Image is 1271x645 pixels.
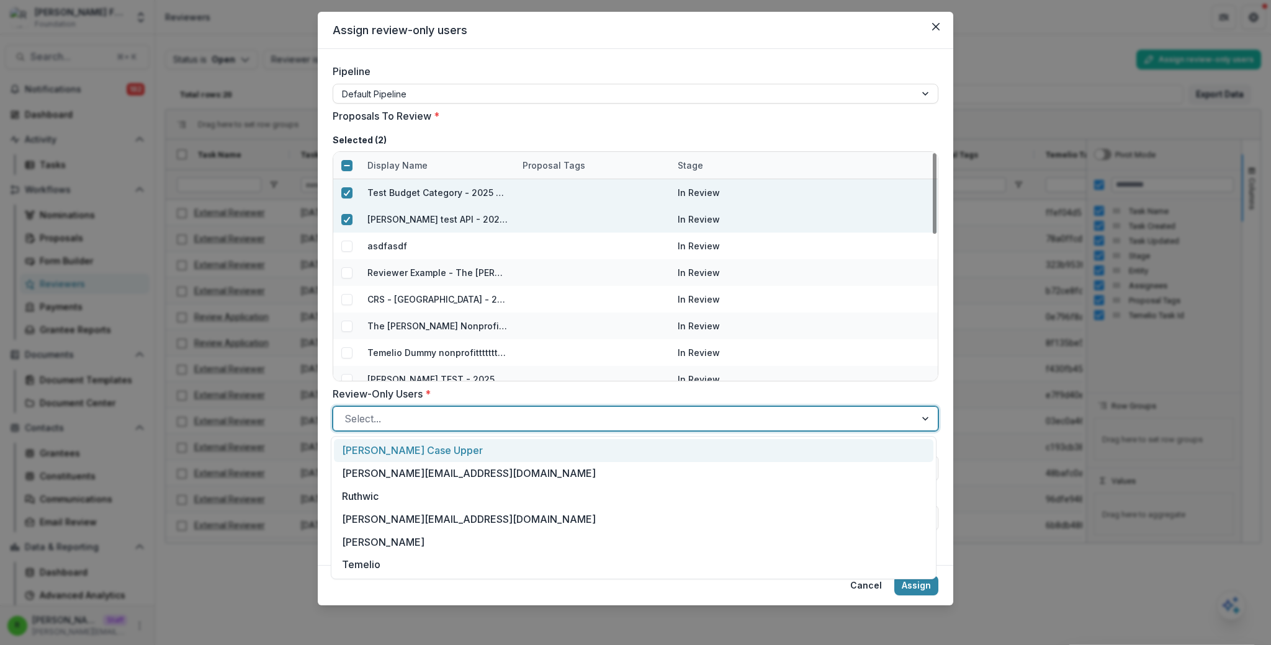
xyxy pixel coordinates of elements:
button: Cancel [843,576,889,595]
button: Assign [894,576,938,595]
div: [PERSON_NAME] test API - 2025 - Historical Form [367,213,508,226]
label: Review-Only Users [333,386,931,401]
div: [PERSON_NAME][EMAIL_ADDRESS][DOMAIN_NAME] [334,507,933,530]
div: In Review [678,186,720,199]
div: In Review [678,293,720,306]
div: Ruthwic [334,485,933,508]
label: Pipeline [333,64,931,79]
div: Reviewer Example - The [PERSON_NAME] Nonprofit [367,266,508,279]
div: In Review [678,213,720,226]
div: In Review [678,346,720,359]
div: In Review [678,319,720,332]
div: The [PERSON_NAME] Nonprofit - 2025 - Historical Form [367,319,508,332]
div: Proposal Tags [515,152,670,179]
label: Proposals To Review [333,109,931,123]
div: Temelio Dummy nonprofittttttttt a4 sda16s5d - 2025 - Block for Reviewers [367,346,508,359]
div: Stage [670,159,711,172]
div: In Review [678,373,720,386]
button: Close [926,17,946,37]
div: CRS - [GEOGRAPHIC_DATA] - 2025 - File Upload Grant [367,293,508,306]
p: Selected ( 2 ) [333,133,938,146]
div: Stage [670,152,825,179]
div: Proposal Tags [515,159,593,172]
div: In Review [678,239,720,252]
div: [PERSON_NAME] TEST - 2025 - Document Template F2 [367,373,508,386]
div: Display Name [360,159,435,172]
div: [PERSON_NAME] Case Upper [334,439,933,462]
header: Assign review-only users [318,12,953,49]
div: [PERSON_NAME][EMAIL_ADDRESS][DOMAIN_NAME] [334,462,933,485]
div: Display Name [360,152,515,179]
div: Test Budget Category - 2025 - Historical Form [367,186,508,199]
div: asdfasdf [367,239,407,252]
div: Temelio [334,553,933,576]
div: In Review [678,266,720,279]
div: [PERSON_NAME] [334,530,933,553]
